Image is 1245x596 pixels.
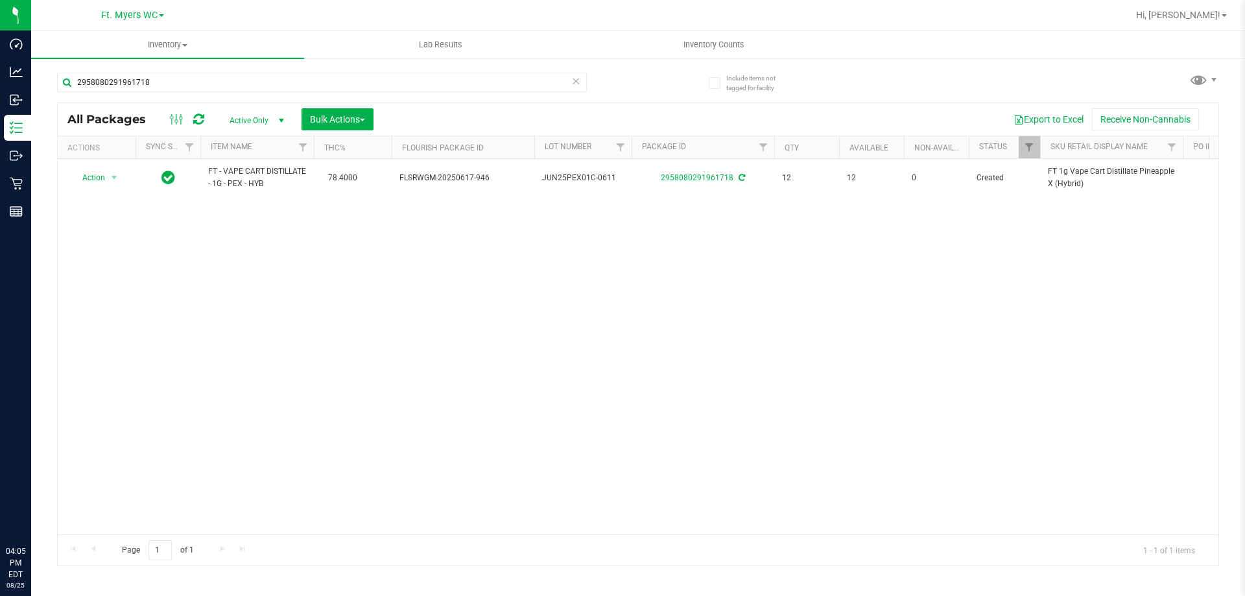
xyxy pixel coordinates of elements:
[977,172,1032,184] span: Created
[106,169,123,187] span: select
[10,93,23,106] inline-svg: Inbound
[1048,165,1175,190] span: FT 1g Vape Cart Distillate Pineapple X (Hybrid)
[324,143,346,152] a: THC%
[57,73,587,92] input: Search Package ID, Item Name, SKU, Lot or Part Number...
[402,143,484,152] a: Flourish Package ID
[782,172,831,184] span: 12
[399,172,527,184] span: FLSRWGM-20250617-946
[545,142,591,151] a: Lot Number
[302,108,373,130] button: Bulk Actions
[31,31,304,58] a: Inventory
[67,143,130,152] div: Actions
[785,143,799,152] a: Qty
[292,136,314,158] a: Filter
[1050,142,1148,151] a: Sku Retail Display Name
[6,545,25,580] p: 04:05 PM EDT
[179,136,200,158] a: Filter
[912,172,961,184] span: 0
[211,142,252,151] a: Item Name
[610,136,632,158] a: Filter
[661,173,733,182] a: 2958080291961718
[666,39,762,51] span: Inventory Counts
[304,31,577,58] a: Lab Results
[13,492,52,531] iframe: Resource center
[737,173,745,182] span: Sync from Compliance System
[10,177,23,190] inline-svg: Retail
[979,142,1007,151] a: Status
[642,142,686,151] a: Package ID
[1092,108,1199,130] button: Receive Non-Cannabis
[322,169,364,187] span: 78.4000
[542,172,624,184] span: JUN25PEX01C-0611
[10,121,23,134] inline-svg: Inventory
[10,205,23,218] inline-svg: Reports
[310,114,365,125] span: Bulk Actions
[10,38,23,51] inline-svg: Dashboard
[10,66,23,78] inline-svg: Analytics
[146,142,196,151] a: Sync Status
[208,165,306,190] span: FT - VAPE CART DISTILLATE - 1G - PEX - HYB
[10,149,23,162] inline-svg: Outbound
[577,31,850,58] a: Inventory Counts
[849,143,888,152] a: Available
[1161,136,1183,158] a: Filter
[148,540,172,560] input: 1
[726,73,791,93] span: Include items not tagged for facility
[161,169,175,187] span: In Sync
[111,540,204,560] span: Page of 1
[1193,142,1213,151] a: PO ID
[571,73,580,89] span: Clear
[31,39,304,51] span: Inventory
[71,169,106,187] span: Action
[753,136,774,158] a: Filter
[1133,540,1205,560] span: 1 - 1 of 1 items
[1005,108,1092,130] button: Export to Excel
[101,10,158,21] span: Ft. Myers WC
[914,143,972,152] a: Non-Available
[847,172,896,184] span: 12
[67,112,159,126] span: All Packages
[1019,136,1040,158] a: Filter
[6,580,25,590] p: 08/25
[401,39,480,51] span: Lab Results
[1136,10,1220,20] span: Hi, [PERSON_NAME]!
